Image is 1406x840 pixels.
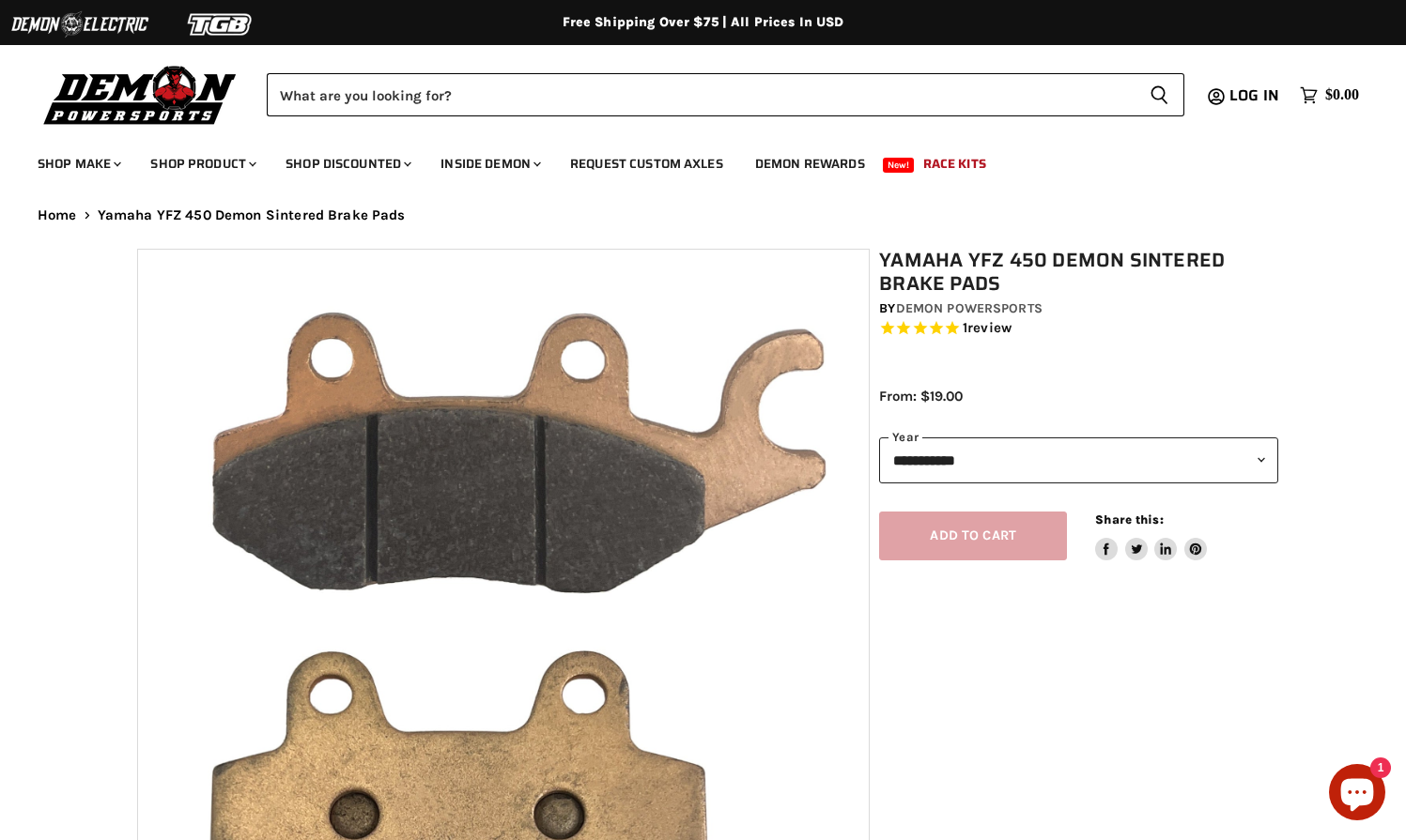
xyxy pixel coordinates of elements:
[967,320,1012,337] span: review
[9,7,150,42] img: Demon Electric Logo 2
[556,145,737,183] a: Request Custom Axles
[741,145,879,183] a: Demon Rewards
[1323,764,1391,825] inbox-online-store-chat: Shopify online store chat
[1095,512,1207,561] aside: Share this:
[38,207,77,223] a: Home
[1325,86,1359,104] span: $0.00
[879,298,1278,319] div: by
[879,319,1278,339] span: Rated 5.0 out of 5 stars 1 reviews
[267,73,1135,116] input: Search
[267,73,1184,116] form: Product
[879,388,963,405] span: From: $19.00
[23,137,1354,183] ul: Main menu
[1290,82,1368,109] a: $0.00
[426,145,552,183] a: Inside Demon
[136,145,268,183] a: Shop Product
[963,320,1012,337] span: 1 reviews
[909,145,1000,183] a: Race Kits
[150,7,291,42] img: TGB Logo 2
[879,249,1278,296] h1: Yamaha YFZ 450 Demon Sintered Brake Pads
[98,207,406,223] span: Yamaha YFZ 450 Demon Sintered Brake Pads
[38,61,243,128] img: Demon Powersports
[896,300,1043,316] a: Demon Powersports
[1221,87,1290,104] a: Log in
[883,158,915,173] span: New!
[271,145,423,183] a: Shop Discounted
[23,145,132,183] a: Shop Make
[879,437,1278,483] select: year
[1135,73,1184,116] button: Search
[1229,84,1279,107] span: Log in
[1095,512,1163,527] span: Share this:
